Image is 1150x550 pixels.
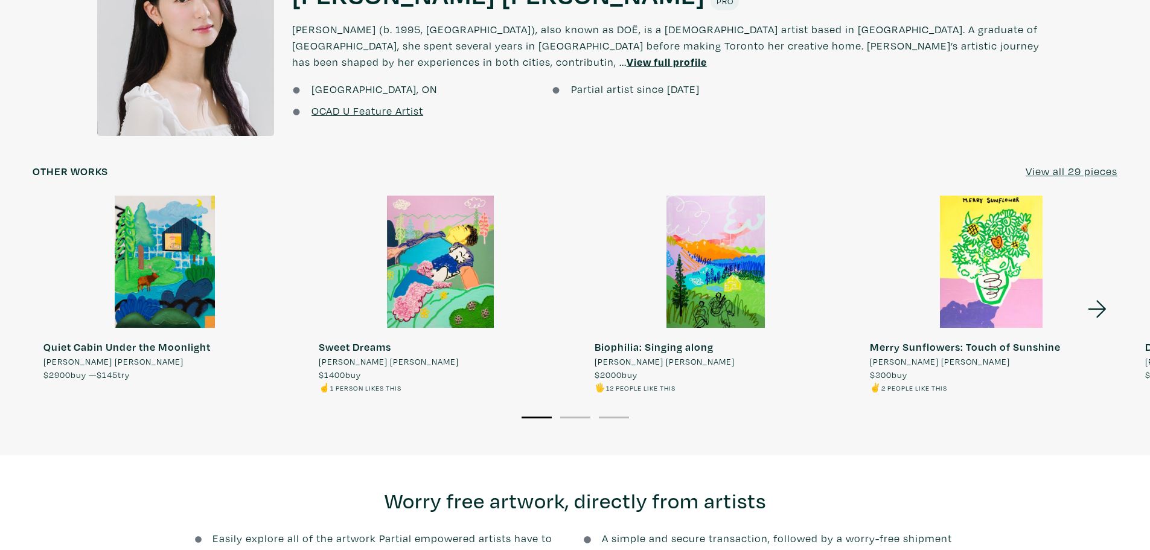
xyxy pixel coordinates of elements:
span: buy [870,369,907,380]
span: $145 [97,369,118,380]
u: View all 29 pieces [1026,164,1117,178]
a: OCAD U Feature Artist [311,104,423,118]
strong: Biophilia: Singing along [595,340,714,354]
button: 1 of 3 [522,417,552,418]
a: Merry Sunflowers: Touch of Sunshine [PERSON_NAME] [PERSON_NAME] $300buy ✌️2 people like this [859,196,1123,394]
li: ☝️ [319,381,459,394]
span: [PERSON_NAME] [PERSON_NAME] [595,355,735,368]
strong: Sweet Dreams [319,340,391,354]
button: 3 of 3 [599,417,629,418]
h6: Other works [33,165,108,178]
span: [PERSON_NAME] [PERSON_NAME] [870,355,1010,368]
li: 🖐️ [595,381,735,394]
span: $2900 [43,369,71,380]
li: ✌️ [870,381,1061,394]
p: [PERSON_NAME] (b. 1995, [GEOGRAPHIC_DATA]), also known as DOË, is a [DEMOGRAPHIC_DATA] artist bas... [292,10,1053,81]
span: buy [595,369,637,380]
small: 12 people like this [606,383,676,392]
span: buy [319,369,361,380]
strong: Merry Sunflowers: Touch of Sunshine [870,340,1061,354]
span: [PERSON_NAME] [PERSON_NAME] [319,355,459,368]
span: Partial artist since [DATE] [571,82,700,96]
a: Quiet Cabin Under the Moonlight [PERSON_NAME] [PERSON_NAME] $2900buy —$145try [33,196,297,381]
small: 2 people like this [881,383,947,392]
button: 2 of 3 [560,417,590,418]
span: [PERSON_NAME] [PERSON_NAME] [43,355,184,368]
a: Sweet Dreams [PERSON_NAME] [PERSON_NAME] $1400buy ☝️1 person likes this [308,196,572,394]
a: Biophilia: Singing along [PERSON_NAME] [PERSON_NAME] $2000buy 🖐️12 people like this [584,196,848,394]
span: $2000 [595,369,622,380]
strong: Quiet Cabin Under the Moonlight [43,340,211,354]
span: buy — try [43,369,130,380]
a: View full profile [627,55,707,69]
small: 1 person likes this [330,383,401,392]
span: $1400 [319,369,345,380]
a: View all 29 pieces [1026,163,1117,179]
span: $300 [870,369,892,380]
span: [GEOGRAPHIC_DATA], ON [311,82,437,96]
